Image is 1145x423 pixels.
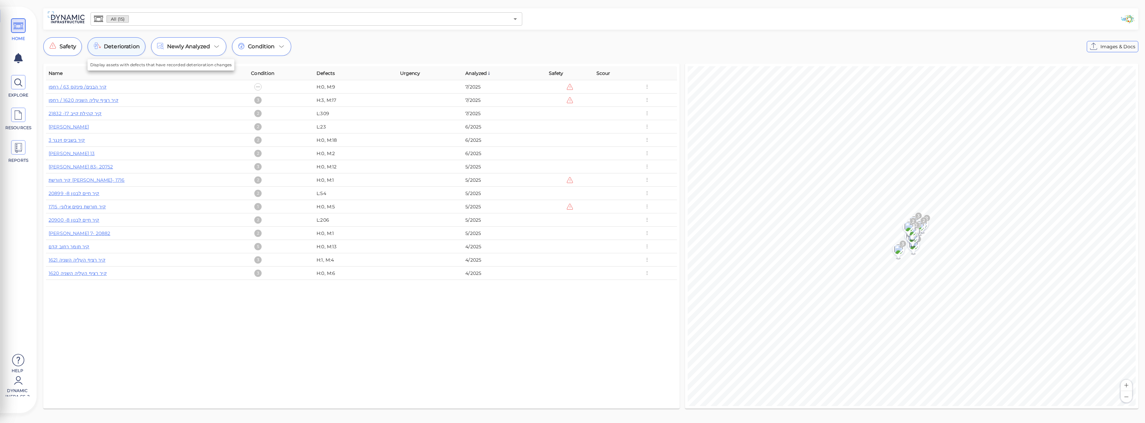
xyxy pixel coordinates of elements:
span: RESOURCES [4,125,33,131]
a: [PERSON_NAME] 13 [49,150,95,156]
div: 5/2025 [465,230,543,237]
div: H:0, M:2 [317,150,394,157]
a: [PERSON_NAME] 7- 20882 [49,230,110,236]
div: 3 [254,270,262,277]
div: 4/2025 [465,257,543,263]
span: Help [3,368,32,373]
div: 2 [254,150,262,157]
div: 2 [254,230,262,237]
text: 2 [922,218,925,223]
span: HOME [4,36,33,42]
img: sort_z_to_a [487,71,491,75]
span: Analyzed [465,69,491,77]
span: Newly Analyzed [167,43,210,51]
div: 3 [254,256,262,264]
div: H:0, M:13 [317,243,394,250]
div: 6/2025 [465,137,543,143]
iframe: Chat [1117,393,1140,418]
div: L:309 [317,110,394,117]
div: H:0, M:1 [317,230,394,237]
span: Scour [596,69,610,77]
a: קיר הבנים/ פינקס 63 / רחפן [49,84,107,90]
span: Name [49,69,63,77]
a: קיר חורשת [PERSON_NAME]- 1716 [49,177,124,183]
div: 2 [254,136,262,144]
a: קיר רציף עליה השניה 1620 / רחפן [49,97,118,103]
div: 5/2025 [465,217,543,223]
button: Zoom in [1121,380,1132,391]
div: H:0, M:12 [317,163,394,170]
div: 5/2025 [465,203,543,210]
a: קיר חורשת ניסים אלוני- 1715 [49,204,106,210]
div: H:0, M:18 [317,137,394,143]
div: 4/2025 [465,270,543,277]
a: קיר חיים לבנון 8- 20900 [49,217,99,223]
div: H:0, M:5 [317,203,394,210]
a: קיר קהילת קייב 17- 21832 [49,110,102,116]
div: L:23 [317,123,394,130]
span: Images & Docs [1100,43,1135,51]
div: H:0, M:6 [317,270,394,277]
span: Urgency [400,69,420,77]
span: REPORTS [4,157,33,163]
a: קיר חיים לבנון 8- 20899 [49,190,99,196]
a: 1620 קיר רציף העליה השניה [49,270,107,276]
a: קיר רציף העליה השניה 1621 [49,257,106,263]
div: 2 [254,176,262,184]
text: 2 [912,219,914,224]
div: 2 [254,123,262,130]
span: Defects [317,69,335,77]
div: 7/2025 [465,84,543,90]
div: 5/2025 [465,177,543,183]
span: EXPLORE [4,92,33,98]
div: H:3, M:17 [317,97,394,104]
div: L:206 [317,217,394,223]
div: 2 [254,190,262,197]
div: 5/2025 [465,190,543,197]
div: 4/2025 [465,243,543,250]
a: קיר בשביס זינגר 3 [49,137,85,143]
button: Zoom out [1121,391,1132,402]
span: Deterioration [104,43,140,51]
span: Safety [60,43,76,51]
div: H:0, M:9 [317,84,394,90]
div: 5 [254,243,262,250]
text: 3 [901,241,904,246]
button: Open [511,14,520,24]
div: 7/2025 [465,110,543,117]
a: קיר תומך רחוב קדם [49,244,90,250]
canvas: Map [688,66,1136,406]
a: [PERSON_NAME] 83- 20752 [49,164,113,170]
span: All (15) [107,16,128,22]
div: 7/2025 [465,97,543,104]
span: Dynamic Infra CS-2 [3,388,32,396]
div: 3 [254,97,262,104]
span: Safety [549,69,564,77]
div: 5/2025 [465,163,543,170]
div: L:54 [317,190,394,197]
div: H:0, M:1 [317,177,394,183]
div: H:1, M:4 [317,257,394,263]
span: Condition [251,69,274,77]
div: 1 [254,203,262,210]
span: Condition [248,43,275,51]
div: 2 [254,110,262,117]
div: 6/2025 [465,123,543,130]
div: 2 [254,216,262,224]
a: [PERSON_NAME] [49,124,89,130]
div: 6/2025 [465,150,543,157]
div: 3 [254,163,262,170]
